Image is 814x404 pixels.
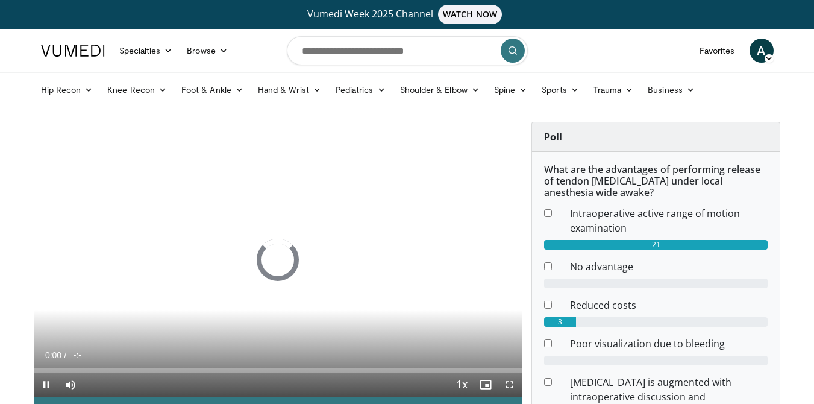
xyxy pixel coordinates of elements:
img: VuMedi Logo [41,45,105,57]
button: Enable picture-in-picture mode [474,373,498,397]
a: Vumedi Week 2025 ChannelWATCH NOW [43,5,772,24]
a: Spine [487,78,534,102]
a: Hand & Wrist [251,78,328,102]
dd: Poor visualization due to bleeding [561,336,777,351]
span: -:- [74,350,81,360]
h6: What are the advantages of performing release of tendon [MEDICAL_DATA] under local anesthesia wid... [544,164,768,199]
a: Sports [534,78,586,102]
a: Knee Recon [100,78,174,102]
dd: No advantage [561,259,777,274]
div: Progress Bar [34,368,522,373]
a: Specialties [112,39,180,63]
div: 21 [544,240,768,250]
a: Browse [180,39,235,63]
dd: Reduced costs [561,298,777,312]
a: Shoulder & Elbow [393,78,487,102]
a: Business [640,78,702,102]
span: 0:00 [45,350,61,360]
a: Favorites [692,39,742,63]
button: Pause [34,373,58,397]
button: Fullscreen [498,373,522,397]
span: / [64,350,67,360]
a: Hip Recon [34,78,101,102]
span: WATCH NOW [438,5,502,24]
div: 3 [544,317,576,327]
dd: Intraoperative active range of motion examination [561,206,777,235]
video-js: Video Player [34,122,522,397]
a: Foot & Ankle [174,78,251,102]
a: Pediatrics [328,78,393,102]
input: Search topics, interventions [287,36,528,65]
strong: Poll [544,130,562,144]
button: Playback Rate [449,373,474,397]
a: Trauma [586,78,641,102]
button: Mute [58,373,83,397]
a: A [750,39,774,63]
